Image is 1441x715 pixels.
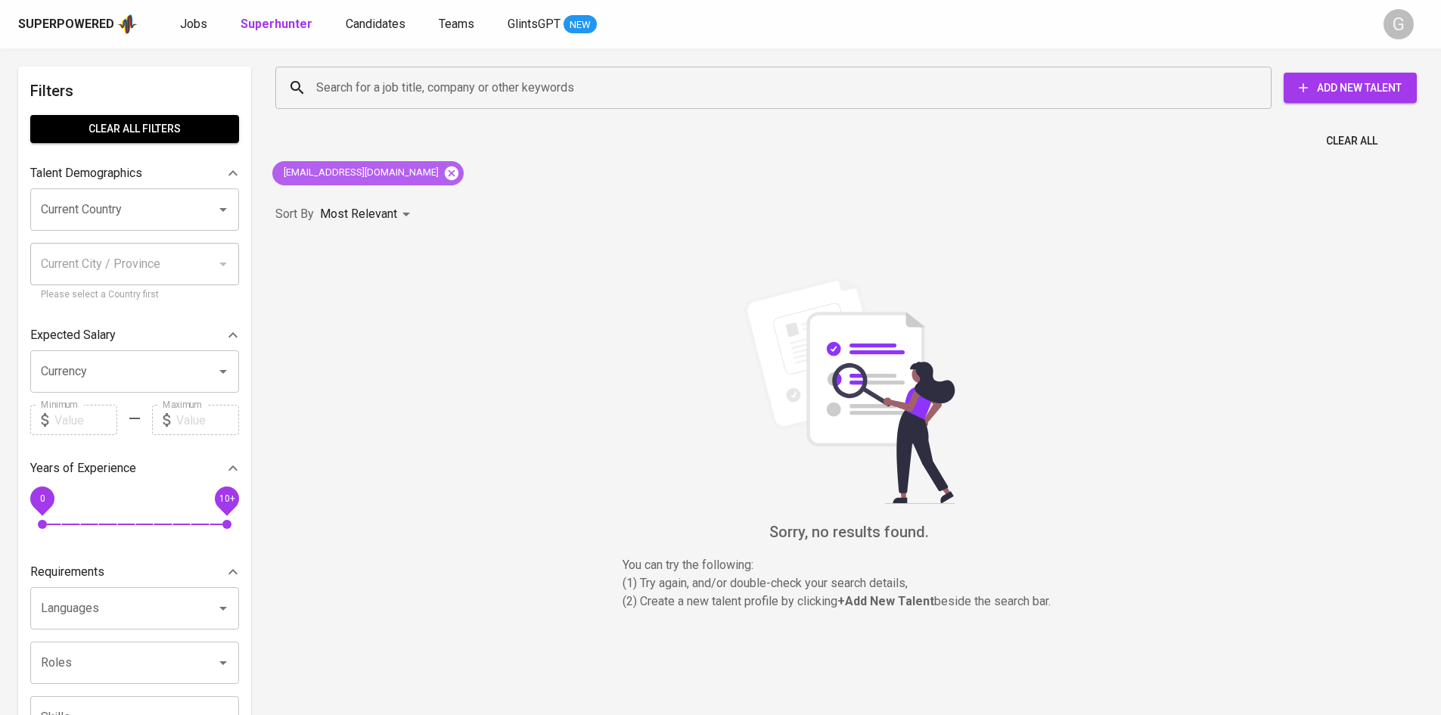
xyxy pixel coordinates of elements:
b: Superhunter [241,17,312,31]
img: file_searching.svg [736,277,963,504]
p: Sort By [275,205,314,223]
input: Value [176,405,239,435]
span: NEW [564,17,597,33]
a: Jobs [180,15,210,34]
h6: Filters [30,79,239,103]
button: Open [213,652,234,673]
p: Please select a Country first [41,288,228,303]
button: Open [213,598,234,619]
p: You can try the following : [623,556,1076,574]
span: [EMAIL_ADDRESS][DOMAIN_NAME] [272,166,448,180]
span: Clear All [1326,132,1377,151]
button: Clear All filters [30,115,239,143]
p: (1) Try again, and/or double-check your search details, [623,574,1076,592]
img: app logo [117,13,138,36]
a: Superpoweredapp logo [18,13,138,36]
h6: Sorry, no results found. [275,520,1423,544]
div: Most Relevant [320,201,415,228]
div: Requirements [30,557,239,587]
span: 10+ [219,493,234,504]
b: + Add New Talent [837,594,934,608]
span: Candidates [346,17,405,31]
div: [EMAIL_ADDRESS][DOMAIN_NAME] [272,161,464,185]
div: Years of Experience [30,453,239,483]
span: Teams [439,17,474,31]
div: Superpowered [18,16,114,33]
span: Jobs [180,17,207,31]
button: Add New Talent [1284,73,1417,103]
div: G [1384,9,1414,39]
p: Years of Experience [30,459,136,477]
span: Add New Talent [1296,79,1405,98]
span: Clear All filters [42,120,227,138]
button: Clear All [1320,127,1384,155]
button: Open [213,361,234,382]
div: Expected Salary [30,320,239,350]
span: GlintsGPT [508,17,561,31]
a: GlintsGPT NEW [508,15,597,34]
span: 0 [39,493,45,504]
a: Superhunter [241,15,315,34]
p: Most Relevant [320,205,397,223]
input: Value [54,405,117,435]
button: Open [213,199,234,220]
p: Talent Demographics [30,164,142,182]
p: (2) Create a new talent profile by clicking beside the search bar. [623,592,1076,611]
a: Teams [439,15,477,34]
div: Talent Demographics [30,158,239,188]
p: Requirements [30,563,104,581]
a: Candidates [346,15,408,34]
p: Expected Salary [30,326,116,344]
